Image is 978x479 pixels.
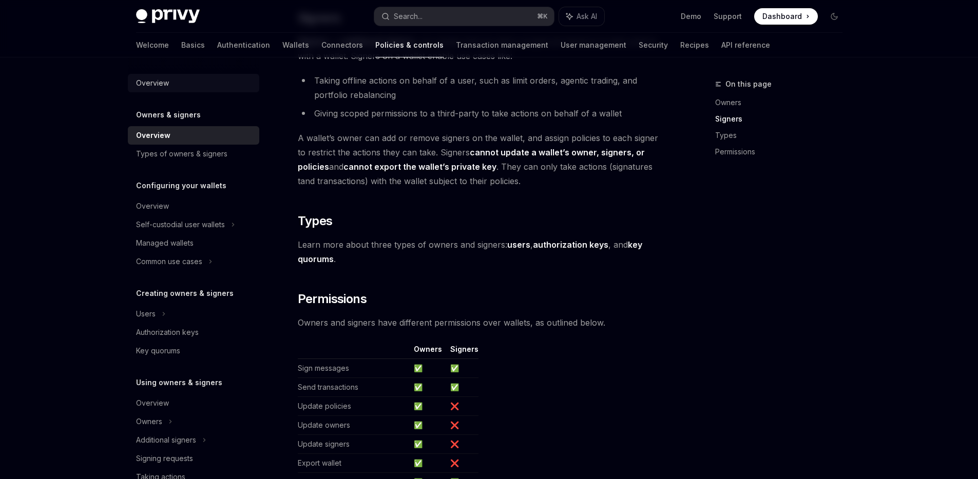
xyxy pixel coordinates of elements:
a: Signing requests [128,449,259,468]
a: Connectors [321,33,363,57]
button: Search...⌘K [374,7,554,26]
a: key quorums [298,239,642,265]
td: ✅ [446,359,478,378]
span: Learn more about three types of owners and signers: , , and . [298,237,668,266]
a: Transaction management [456,33,548,57]
div: Common use cases [136,255,202,268]
a: User management [561,33,626,57]
a: Support [714,11,742,22]
td: ❌ [446,454,478,473]
span: Ask AI [577,11,597,22]
th: Owners [410,344,446,359]
a: Overview [128,74,259,92]
span: Owners and signers have different permissions over wallets, as outlined below. [298,315,668,330]
td: ✅ [410,397,446,416]
div: Authorization keys [136,326,199,338]
td: ❌ [446,416,478,435]
a: Welcome [136,33,169,57]
span: Dashboard [762,11,802,22]
div: Managed wallets [136,237,194,249]
a: Dashboard [754,8,818,25]
td: ❌ [446,397,478,416]
li: Giving scoped permissions to a third-party to take actions on behalf of a wallet [298,106,668,121]
strong: cannot update a wallet’s owner, signers, or policies [298,147,645,172]
td: ✅ [410,454,446,473]
th: Signers [446,344,478,359]
td: ✅ [410,359,446,378]
a: Overview [128,197,259,215]
h5: Using owners & signers [136,376,222,389]
div: Signing requests [136,452,193,465]
span: A wallet’s owner can add or remove signers on the wallet, and assign policies to each signer to r... [298,131,668,188]
td: ❌ [446,435,478,454]
div: Overview [136,200,169,212]
a: Demo [681,11,701,22]
h5: Creating owners & signers [136,287,234,300]
a: authorization keys [533,239,608,250]
td: Update owners [298,416,410,435]
div: Self-custodial user wallets [136,218,225,231]
a: Policies & controls [375,33,444,57]
a: Types [715,127,851,144]
td: ✅ [410,416,446,435]
td: ✅ [446,378,478,397]
a: API reference [721,33,770,57]
td: ✅ [410,378,446,397]
a: Key quorums [128,342,259,360]
a: Authentication [217,33,270,57]
li: Taking offline actions on behalf of a user, such as limit orders, agentic trading, and portfolio ... [298,73,668,102]
img: dark logo [136,9,200,24]
div: Users [136,308,156,320]
a: Managed wallets [128,234,259,252]
td: Sign messages [298,359,410,378]
a: Overview [128,126,259,145]
div: Overview [136,397,169,409]
a: Basics [181,33,205,57]
a: users [507,239,530,250]
td: Export wallet [298,454,410,473]
a: Owners [715,94,851,111]
h5: Configuring your wallets [136,179,226,192]
div: Search... [394,10,423,23]
div: Key quorums [136,345,180,357]
td: Update signers [298,435,410,454]
div: Overview [136,77,169,89]
a: Permissions [715,144,851,160]
td: Send transactions [298,378,410,397]
a: Security [639,33,668,57]
button: Ask AI [559,7,604,26]
strong: key quorums [298,239,642,264]
a: Signers [715,111,851,127]
h5: Owners & signers [136,109,201,121]
span: ⌘ K [537,12,548,21]
a: Recipes [680,33,709,57]
div: Overview [136,129,170,142]
span: Permissions [298,291,367,307]
a: Authorization keys [128,323,259,342]
td: Update policies [298,397,410,416]
span: On this page [725,78,772,90]
strong: cannot export the wallet’s private key [343,162,496,172]
a: Types of owners & signers [128,145,259,163]
div: Owners [136,415,162,428]
a: Wallets [282,33,309,57]
a: Overview [128,394,259,412]
button: Toggle dark mode [826,8,842,25]
td: ✅ [410,435,446,454]
div: Types of owners & signers [136,148,227,160]
span: Types [298,213,333,229]
div: Additional signers [136,434,196,446]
